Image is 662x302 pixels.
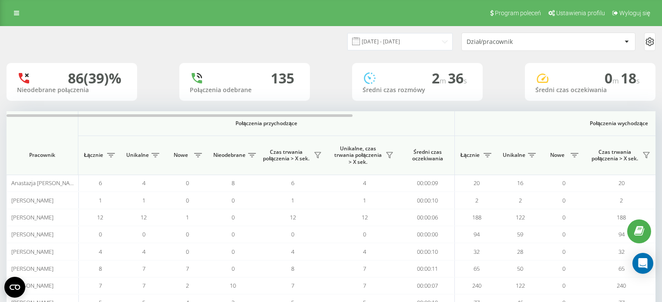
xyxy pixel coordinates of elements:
span: 0 [363,230,366,238]
span: [PERSON_NAME] [11,213,54,221]
span: Nowe [170,152,192,159]
span: 0 [291,230,294,238]
span: 4 [142,248,145,256]
span: 7 [142,282,145,289]
span: 0 [562,179,565,187]
span: 4 [99,248,102,256]
span: 188 [617,213,626,221]
span: 0 [232,230,235,238]
td: 00:00:10 [400,243,455,260]
span: 4 [291,248,294,256]
span: 12 [362,213,368,221]
span: Łącznie [83,152,104,159]
span: 8 [291,265,294,272]
span: Pracownik [14,152,71,159]
span: 4 [363,179,366,187]
span: 7 [291,282,294,289]
span: 0 [99,230,102,238]
span: 122 [516,213,525,221]
span: 20 [618,179,625,187]
span: Ustawienia profilu [556,10,605,17]
span: 16 [517,179,523,187]
span: 0 [232,213,235,221]
div: Średni czas rozmówy [363,86,472,94]
span: m [612,76,621,86]
span: 240 [617,282,626,289]
span: 2 [186,282,189,289]
span: 8 [232,179,235,187]
span: Unikalne [126,152,149,159]
span: 0 [142,230,145,238]
span: Program poleceń [495,10,541,17]
span: Czas trwania połączenia > X sek. [261,149,311,162]
td: 00:00:06 [400,209,455,226]
td: 00:00:07 [400,277,455,294]
span: 240 [472,282,481,289]
span: 10 [230,282,236,289]
span: 2 [475,196,478,204]
span: Łącznie [459,152,481,159]
button: Open CMP widget [4,277,25,298]
span: 7 [99,282,102,289]
span: 0 [186,248,189,256]
span: 4 [363,248,366,256]
div: Dział/pracownik [467,38,571,46]
div: Open Intercom Messenger [632,253,653,274]
span: 0 [232,196,235,204]
span: [PERSON_NAME] [11,248,54,256]
span: 18 [621,69,640,87]
span: 12 [97,213,103,221]
span: 0 [562,213,565,221]
span: 2 [620,196,623,204]
span: Unikalne [503,152,525,159]
div: Nieodebrane połączenia [17,86,127,94]
div: 135 [271,70,294,86]
span: 0 [562,196,565,204]
span: [PERSON_NAME] [11,282,54,289]
td: 00:00:09 [400,175,455,192]
span: 0 [186,179,189,187]
span: 50 [517,265,523,272]
span: 20 [474,179,480,187]
span: 2 [432,69,448,87]
span: Średni czas oczekiwania [407,149,448,162]
span: 59 [517,230,523,238]
span: 8 [99,265,102,272]
span: 122 [516,282,525,289]
span: 12 [141,213,147,221]
span: 32 [618,248,625,256]
span: s [464,76,467,86]
span: 0 [562,265,565,272]
span: 65 [474,265,480,272]
span: 7 [142,265,145,272]
span: 0 [562,230,565,238]
span: 7 [363,265,366,272]
span: Nowe [546,152,568,159]
span: 6 [291,179,294,187]
td: 00:00:10 [400,192,455,209]
td: 00:00:00 [400,226,455,243]
span: 4 [142,179,145,187]
span: 1 [291,196,294,204]
span: s [636,76,640,86]
span: 0 [605,69,621,87]
span: Anastazja [PERSON_NAME] [11,179,79,187]
td: 00:00:11 [400,260,455,277]
span: 0 [232,265,235,272]
span: Wyloguj się [619,10,650,17]
span: 0 [186,230,189,238]
span: [PERSON_NAME] [11,265,54,272]
span: 188 [472,213,481,221]
span: m [440,76,448,86]
span: 2 [519,196,522,204]
span: 65 [618,265,625,272]
span: 0 [186,196,189,204]
span: 12 [290,213,296,221]
span: Nieodebrane [213,152,245,159]
span: 32 [474,248,480,256]
span: [PERSON_NAME] [11,230,54,238]
span: 28 [517,248,523,256]
span: 0 [562,282,565,289]
div: Średni czas oczekiwania [535,86,645,94]
span: 0 [562,248,565,256]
